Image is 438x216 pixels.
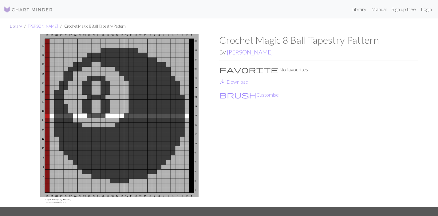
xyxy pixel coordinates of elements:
a: DownloadDownload [219,79,248,85]
a: [PERSON_NAME] [227,49,273,56]
a: Login [418,3,434,15]
a: Manual [369,3,389,15]
li: Crochet Magic 8 Ball Tapestry Pattern [58,23,126,29]
a: Library [10,24,22,29]
button: CustomiseCustomise [219,91,279,99]
h1: Crochet Magic 8 Ball Tapestry Pattern [219,34,418,46]
i: Customise [219,91,256,98]
span: brush [219,90,256,99]
img: Magic 8 Ball Tapestry Pattern [20,34,219,207]
img: Logo [4,6,53,13]
a: [PERSON_NAME] [28,24,58,29]
p: No favourites [219,66,418,73]
a: Library [349,3,369,15]
i: Download [219,78,227,86]
span: save_alt [219,78,227,86]
h2: By [219,49,418,56]
span: favorite [219,65,278,74]
a: Sign up free [389,3,418,15]
i: Favourite [219,66,278,73]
